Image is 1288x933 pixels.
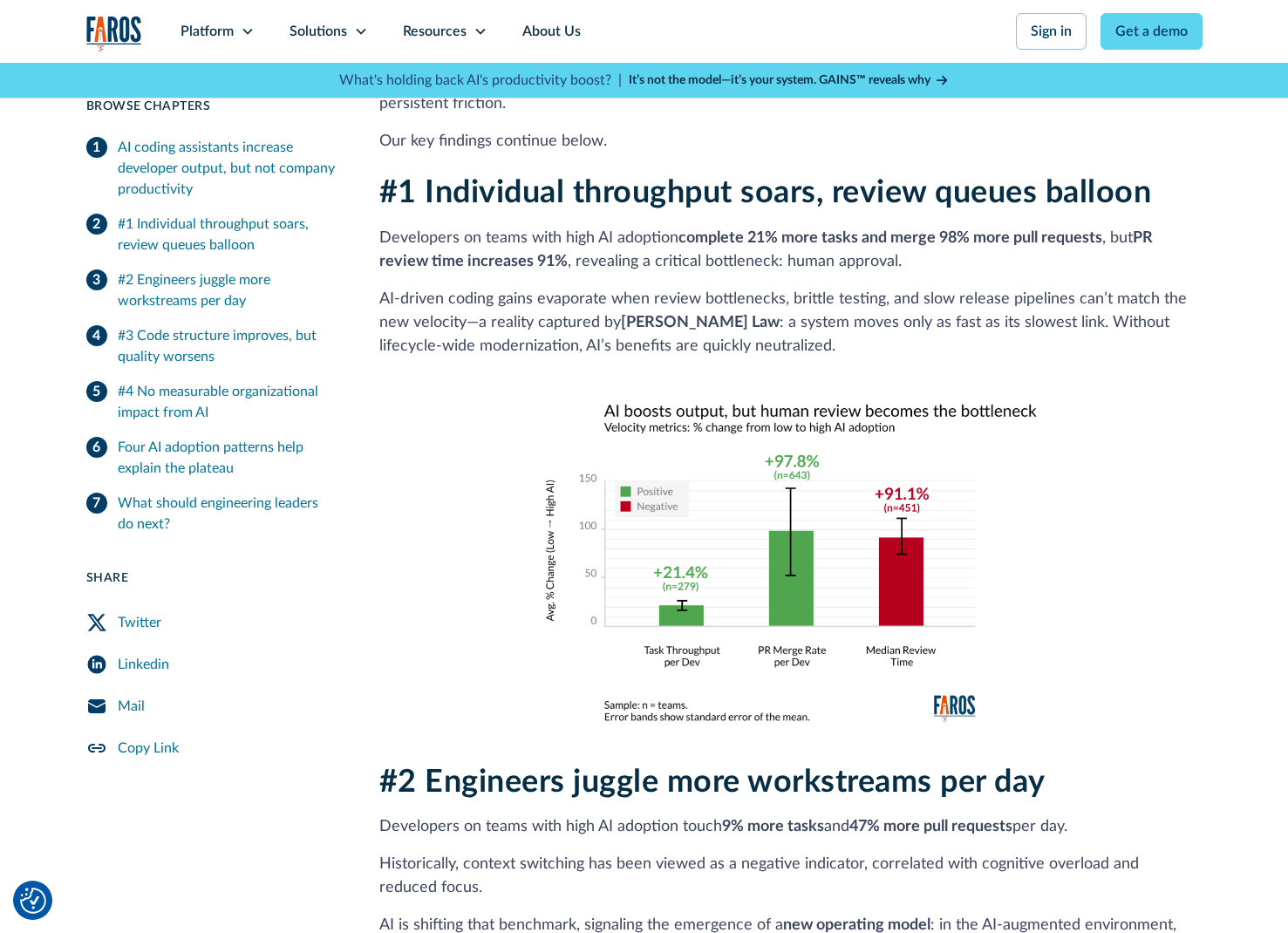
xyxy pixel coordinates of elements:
a: Four AI adoption patterns help explain the plateau [86,430,337,486]
p: Historically, context switching has been viewed as a negative indicator, correlated with cognitiv... [379,853,1203,900]
a: Sign in [1016,13,1087,50]
strong: complete 21% more tasks and merge 98% more pull requests [678,230,1102,246]
div: Linkedin [118,654,169,675]
a: #2 Engineers juggle more workstreams per day [86,262,337,318]
div: Share [86,569,337,588]
a: AI coding assistants increase developer output, but not company productivity [86,130,337,207]
p: What's holding back AI's productivity boost? | [339,70,622,91]
button: Cookie Settings [20,888,46,914]
div: What should engineering leaders do next? [118,493,337,535]
div: #1 Individual throughput soars, review queues balloon [118,214,337,255]
div: Solutions [290,21,347,42]
strong: PR review time increases 91% [379,230,1153,269]
strong: 9% more tasks [722,819,824,834]
p: Developers on teams with high AI adoption , but , revealing a critical bottleneck: human approval. [379,227,1203,274]
div: #3 Code structure improves, but quality worsens [118,325,337,367]
a: Get a demo [1101,13,1203,50]
a: home [86,16,142,51]
a: LinkedIn Share [86,644,337,685]
div: #2 Engineers juggle more workstreams per day [118,269,337,311]
a: Copy Link [86,727,337,769]
p: AI‑driven coding gains evaporate when review bottlenecks, brittle testing, and slow release pipel... [379,288,1203,358]
strong: It’s not the model—it’s your system. GAINS™ reveals why [629,74,930,86]
div: Browse Chapters [86,98,337,116]
div: Twitter [118,612,161,633]
a: It’s not the model—it’s your system. GAINS™ reveals why [629,72,950,90]
a: Twitter Share [86,602,337,644]
a: #3 Code structure improves, but quality worsens [86,318,337,374]
h2: #2 Engineers juggle more workstreams per day [379,764,1203,801]
a: What should engineering leaders do next? [86,486,337,541]
div: Platform [181,21,234,42]
strong: new operating model [783,917,930,933]
a: Mail Share [86,685,337,727]
div: Mail [118,696,145,717]
a: #4 No measurable organizational impact from AI [86,374,337,430]
p: Developers on teams with high AI adoption touch and per day. [379,815,1203,839]
div: Four AI adoption patterns help explain the plateau [118,437,337,479]
div: AI coding assistants increase developer output, but not company productivity [118,137,337,200]
strong: 47% more pull requests [849,819,1012,834]
strong: [PERSON_NAME] Law [621,315,780,330]
img: Logo of the analytics and reporting company Faros. [86,16,142,51]
a: #1 Individual throughput soars, review queues balloon [86,207,337,262]
div: Resources [403,21,467,42]
h2: #1 Individual throughput soars, review queues balloon [379,174,1203,212]
div: #4 No measurable organizational impact from AI [118,381,337,423]
p: Our key findings continue below. [379,130,1203,153]
div: Copy Link [118,738,179,759]
img: Revisit consent button [20,888,46,914]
